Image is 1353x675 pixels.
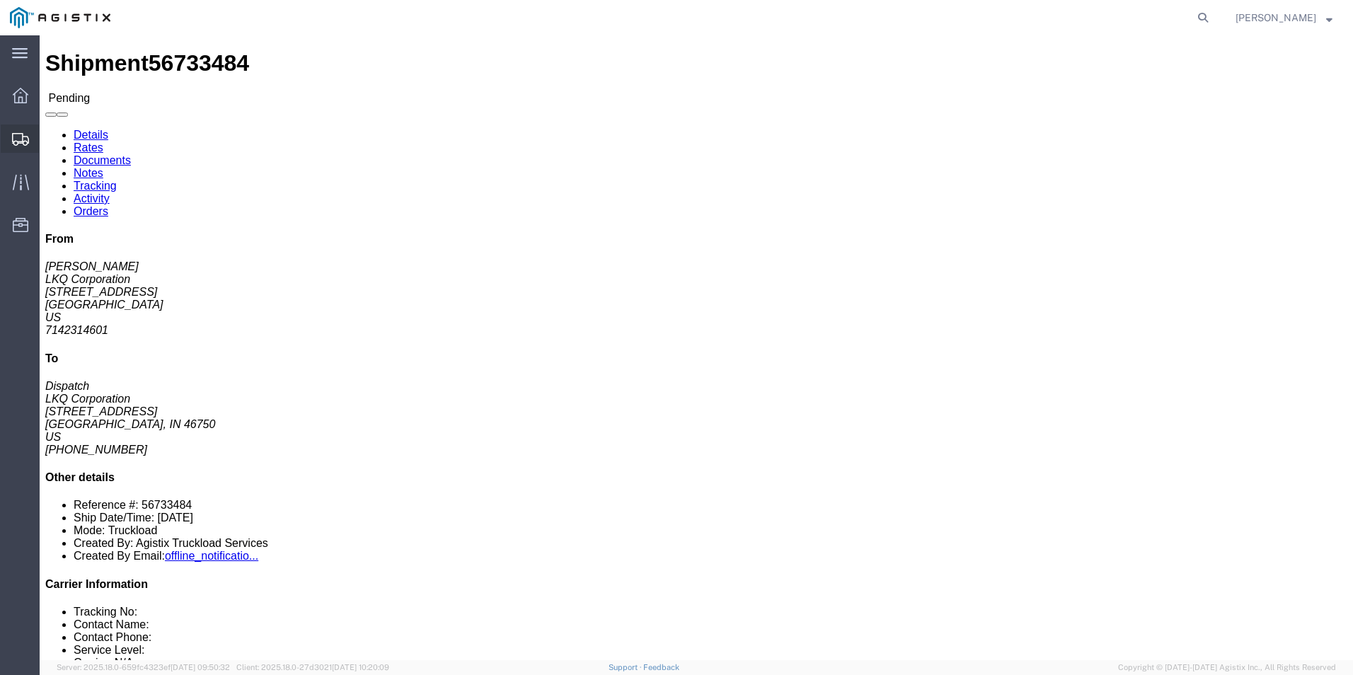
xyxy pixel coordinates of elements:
button: [PERSON_NAME] [1235,9,1333,26]
a: Support [609,663,644,671]
span: Corey Keys [1236,10,1316,25]
span: [DATE] 09:50:32 [171,663,230,671]
a: Feedback [643,663,679,671]
span: Copyright © [DATE]-[DATE] Agistix Inc., All Rights Reserved [1118,662,1336,674]
span: Client: 2025.18.0-27d3021 [236,663,389,671]
iframe: FS Legacy Container [40,35,1353,660]
span: [DATE] 10:20:09 [332,663,389,671]
img: logo [10,7,110,28]
span: Server: 2025.18.0-659fc4323ef [57,663,230,671]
